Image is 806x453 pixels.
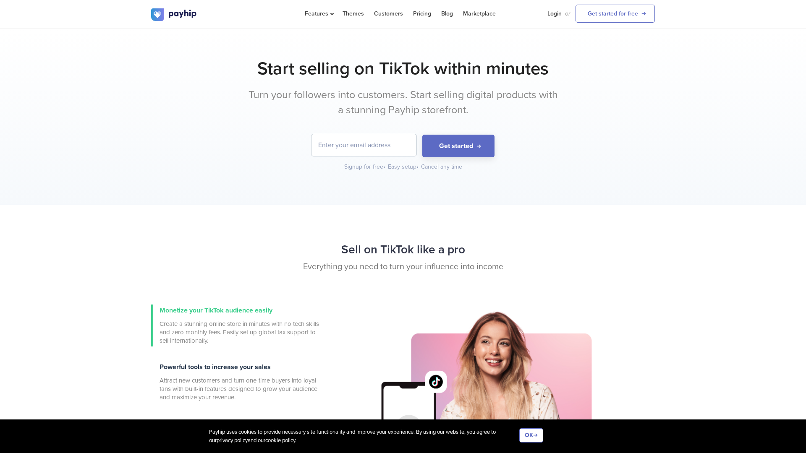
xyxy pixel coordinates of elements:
[160,306,272,315] span: Monetize your TikTok audience easily
[151,305,319,346] a: Monetize your TikTok audience easily Create a stunning online store in minutes with no tech skill...
[246,88,560,117] p: Turn your followers into customers. Start selling digital products with a stunning Payhip storefr...
[519,428,543,443] button: OK
[311,134,416,156] input: Enter your email address
[151,58,655,79] h1: Start selling on TikTok within minutes
[344,163,386,171] div: Signup for free
[151,361,319,403] a: Powerful tools to increase your sales Attract new customers and turn one-time buyers into loyal f...
[422,135,495,158] button: Get started
[160,376,319,401] span: Attract new customers and turn one-time buyers into loyal fans with built-in features designed to...
[151,261,655,273] p: Everything you need to turn your influence into income
[416,163,419,170] span: •
[265,437,295,444] a: cookie policy
[151,239,655,261] h2: Sell on TikTok like a pro
[421,163,462,171] div: Cancel any time
[209,428,519,445] div: Payhip uses cookies to provide necessary site functionality and improve your experience. By using...
[388,163,419,171] div: Easy setup
[160,363,271,371] span: Powerful tools to increase your sales
[151,8,197,21] img: logo.svg
[576,5,655,23] a: Get started for free
[383,163,385,170] span: •
[305,10,332,17] span: Features
[217,437,248,444] a: privacy policy
[160,320,319,345] span: Create a stunning online store in minutes with no tech skills and zero monthly fees. Easily set u...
